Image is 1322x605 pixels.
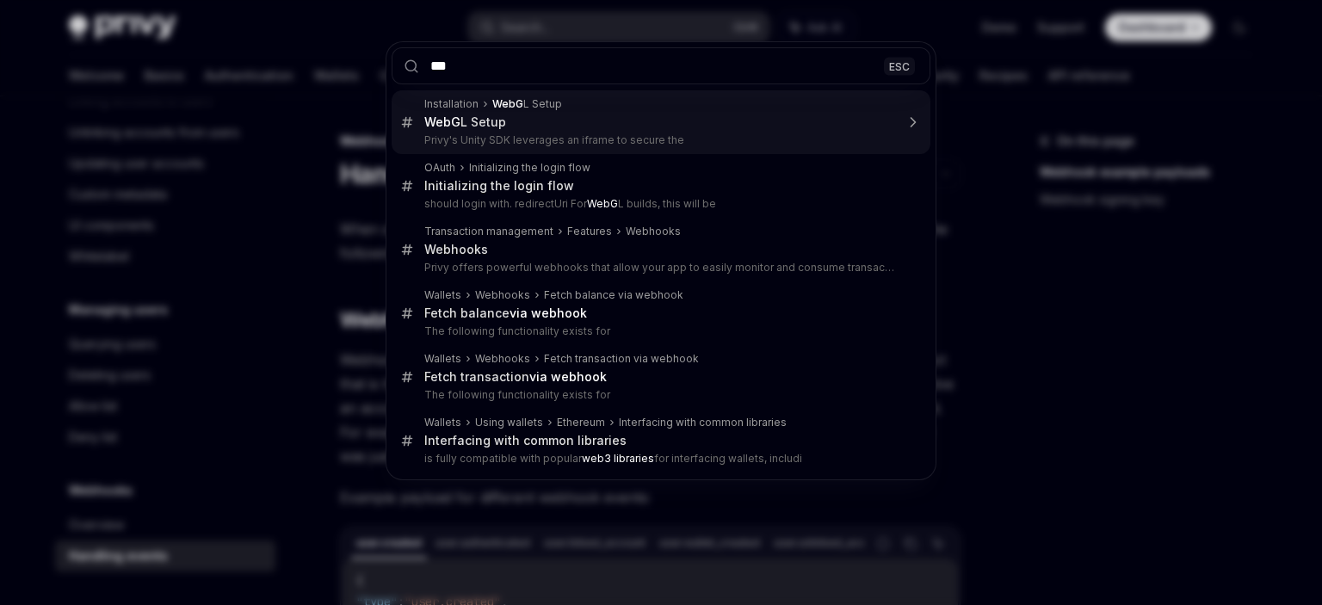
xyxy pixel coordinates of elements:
[424,369,607,385] div: Fetch transaction
[626,225,681,238] div: Webhooks
[424,433,627,448] div: Interfacing with common libraries
[424,288,461,302] div: Wallets
[475,352,530,366] div: Webhooks
[469,161,590,175] div: Initializing the login flow
[424,197,894,211] p: should login with. redirectUri For L builds, this will be
[544,288,683,302] div: Fetch balance via webhook
[492,97,562,111] div: L Setup
[424,161,455,175] div: OAuth
[582,452,654,465] b: web3 libraries
[424,178,574,194] div: Initializing the login flow
[424,416,461,429] div: Wallets
[424,261,894,275] p: Privy offers powerful webhooks that allow your app to easily monitor and consume transaction status
[424,306,587,321] div: Fetch balance
[544,352,699,366] div: Fetch transaction via webhook
[557,416,605,429] div: Ethereum
[567,225,612,238] div: Features
[529,369,607,384] b: via webhook
[475,416,543,429] div: Using wallets
[424,133,894,147] p: Privy's Unity SDK leverages an iframe to secure the
[475,288,530,302] div: Webhooks
[510,306,587,320] b: via webhook
[424,97,479,111] div: Installation
[492,97,523,110] b: WebG
[424,225,553,238] div: Transaction management
[424,352,461,366] div: Wallets
[424,452,894,466] p: is fully compatible with popular for interfacing wallets, includi
[424,114,460,129] b: WebG
[424,324,894,338] p: The following functionality exists for
[424,114,506,130] div: L Setup
[587,197,618,210] b: WebG
[424,388,894,402] p: The following functionality exists for
[424,242,488,257] div: Webhooks
[619,416,787,429] div: Interfacing with common libraries
[884,57,915,75] div: ESC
